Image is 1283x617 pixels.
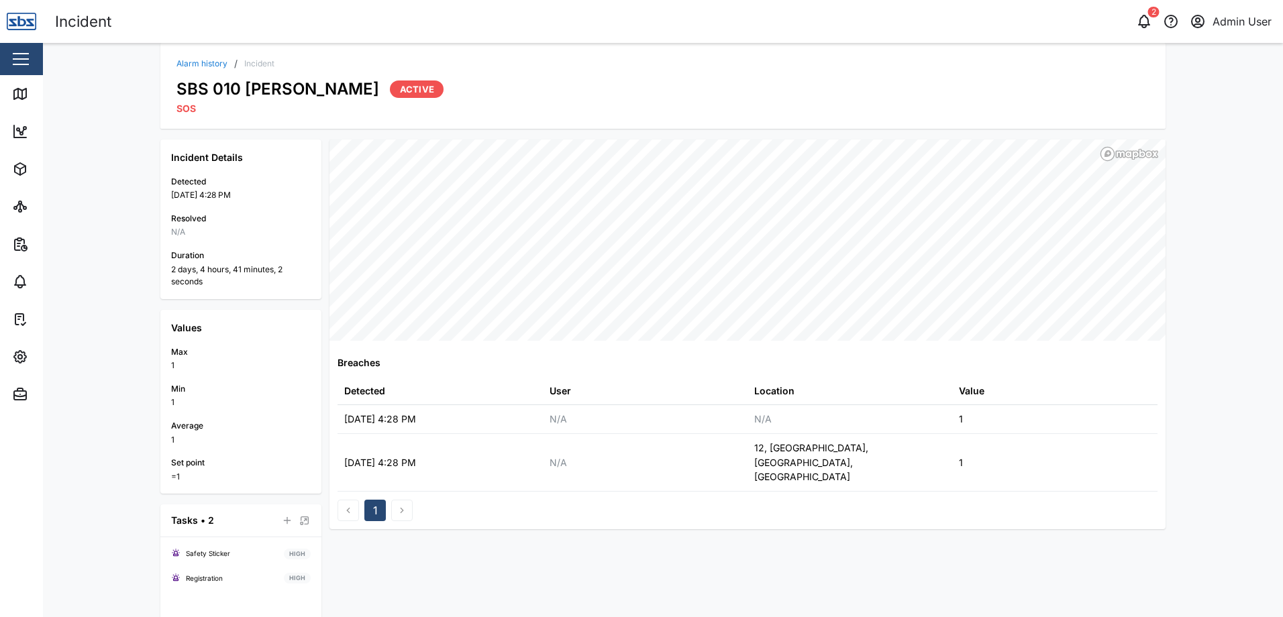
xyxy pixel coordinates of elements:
[35,237,81,251] div: Reports
[171,213,311,225] div: Resolved
[35,312,72,327] div: Tasks
[754,384,794,398] div: Location
[171,226,311,239] div: N/A
[171,176,311,188] div: Detected
[171,457,311,469] div: Set point
[55,10,111,34] div: Incident
[186,573,223,584] div: Registration
[176,76,379,101] div: SBS 010 [PERSON_NAME]
[171,249,311,262] div: Duration
[344,455,416,470] div: [DATE] 4:28 PM
[35,274,76,289] div: Alarms
[550,412,567,427] div: N/A
[7,7,36,36] img: Main Logo
[171,150,311,165] div: Incident Details
[171,264,311,288] div: 2 days, 4 hours, 41 minutes, 2 seconds
[171,321,311,335] div: Values
[338,355,1158,370] div: Breaches
[1148,7,1160,17] div: 2
[329,139,1166,341] canvas: Map
[171,396,311,409] div: 1
[550,384,571,398] div: User
[186,549,230,559] div: Safety Sticker
[35,349,83,364] div: Settings
[171,420,311,433] div: Average
[1100,146,1159,162] a: Mapbox logo
[234,59,238,68] div: /
[171,189,311,202] div: [DATE] 4:28 PM
[344,384,385,398] div: Detected
[959,384,984,398] div: Value
[35,199,67,214] div: Sites
[171,346,311,359] div: Max
[754,441,945,484] div: 12, [GEOGRAPHIC_DATA], [GEOGRAPHIC_DATA], [GEOGRAPHIC_DATA]
[176,101,1149,116] div: SOS
[176,60,227,68] a: Alarm history
[171,513,214,528] div: Tasks • 2
[364,500,386,521] button: 1
[344,412,416,427] div: [DATE] 4:28 PM
[171,434,311,447] div: 1
[754,412,772,427] div: N/A
[171,545,311,562] a: Safety StickerHIGH
[35,124,95,139] div: Dashboard
[35,387,74,402] div: Admin
[1213,13,1272,30] div: Admin User
[550,455,567,470] div: N/A
[35,87,65,101] div: Map
[35,162,76,176] div: Assets
[289,573,306,583] span: HIGH
[400,81,435,97] span: Active
[959,412,963,427] div: 1
[959,455,963,470] div: 1
[171,570,311,587] a: RegistrationHIGH
[171,471,311,484] div: =1
[244,60,274,68] div: Incident
[171,359,311,372] div: 1
[289,549,306,559] span: HIGH
[1188,12,1272,31] button: Admin User
[171,383,311,396] div: Min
